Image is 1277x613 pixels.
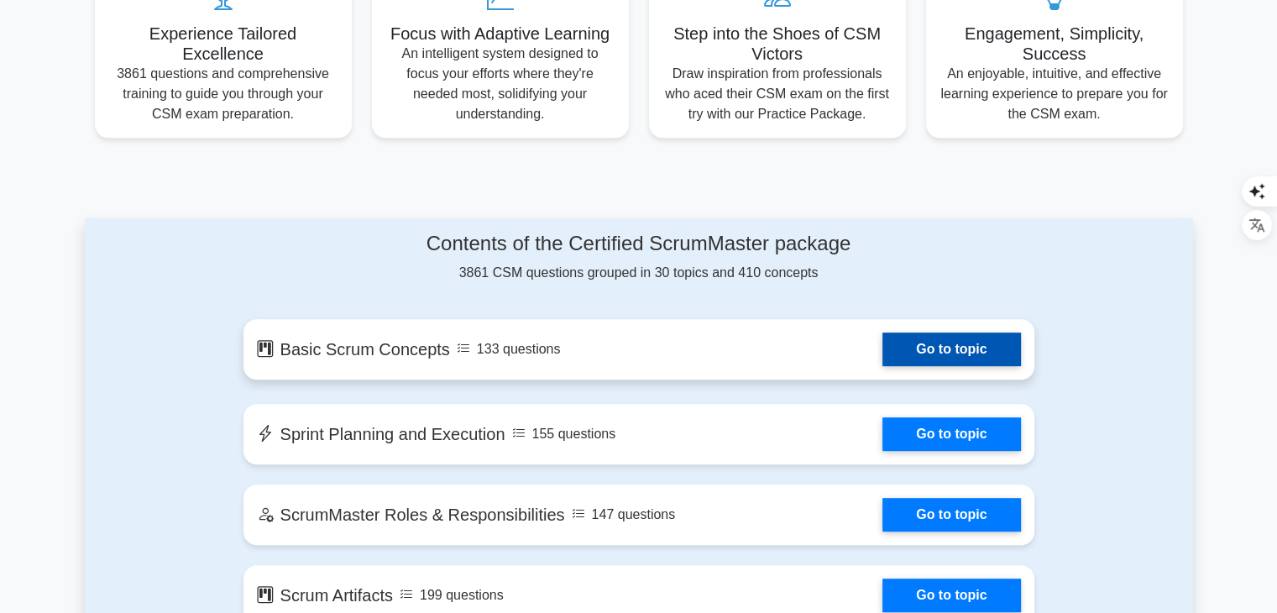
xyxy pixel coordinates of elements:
a: Go to topic [882,417,1020,451]
h4: Contents of the Certified ScrumMaster package [243,232,1034,256]
div: 3861 CSM questions grouped in 30 topics and 410 concepts [243,232,1034,283]
a: Go to topic [882,498,1020,532]
h5: Step into the Shoes of CSM Victors [662,24,892,64]
p: An enjoyable, intuitive, and effective learning experience to prepare you for the CSM exam. [939,64,1170,124]
a: Go to topic [882,579,1020,612]
h5: Engagement, Simplicity, Success [939,24,1170,64]
p: An intelligent system designed to focus your efforts where they're needed most, solidifying your ... [385,44,615,124]
p: 3861 questions and comprehensive training to guide you through your CSM exam preparation. [108,64,338,124]
h5: Experience Tailored Excellence [108,24,338,64]
p: Draw inspiration from professionals who aced their CSM exam on the first try with our Practice Pa... [662,64,892,124]
h5: Focus with Adaptive Learning [385,24,615,44]
a: Go to topic [882,333,1020,366]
